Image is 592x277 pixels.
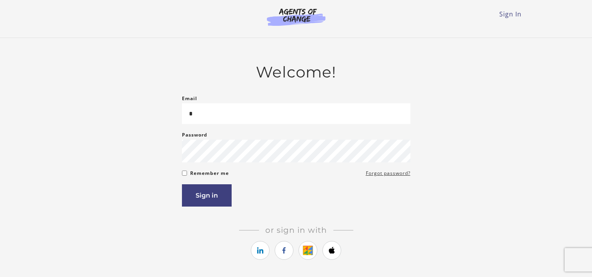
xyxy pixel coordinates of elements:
[322,241,341,260] a: https://courses.thinkific.com/users/auth/apple?ss%5Breferral%5D=&ss%5Buser_return_to%5D=&ss%5Bvis...
[499,10,522,18] a: Sign In
[366,169,410,178] a: Forgot password?
[259,225,333,235] span: Or sign in with
[182,94,197,103] label: Email
[259,8,334,26] img: Agents of Change Logo
[251,241,270,260] a: https://courses.thinkific.com/users/auth/linkedin?ss%5Breferral%5D=&ss%5Buser_return_to%5D=&ss%5B...
[190,169,229,178] label: Remember me
[182,184,232,207] button: Sign in
[275,241,293,260] a: https://courses.thinkific.com/users/auth/facebook?ss%5Breferral%5D=&ss%5Buser_return_to%5D=&ss%5B...
[299,241,317,260] a: https://courses.thinkific.com/users/auth/google?ss%5Breferral%5D=&ss%5Buser_return_to%5D=&ss%5Bvi...
[182,63,410,81] h2: Welcome!
[182,130,207,140] label: Password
